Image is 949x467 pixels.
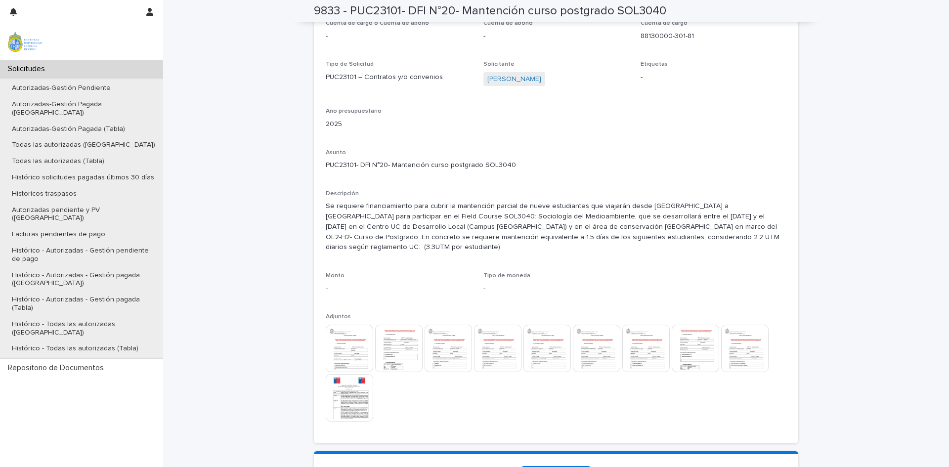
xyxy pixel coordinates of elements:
h2: 9833 - PUC23101- DFI N°20- Mantención curso postgrado SOL3040 [314,4,666,18]
p: - [326,31,472,42]
p: Autorizadas-Gestión Pagada ([GEOGRAPHIC_DATA]) [4,100,163,117]
span: Adjuntos [326,314,351,320]
p: Solicitudes [4,64,53,74]
p: Todas las autorizadas ([GEOGRAPHIC_DATA]) [4,141,163,149]
p: Historicos traspasos [4,190,85,198]
span: Tipo de Solicitud [326,61,374,67]
p: Histórico - Autorizadas - Gestión pendiente de pago [4,247,163,263]
span: Cuenta de cargo [641,20,688,26]
p: Se requiere financiamiento para cubrir la mantención parcial de nueve estudiantes que viajarán de... [326,201,786,253]
span: Tipo de moneda [483,273,530,279]
a: [PERSON_NAME] [487,74,541,85]
p: Histórico - Todas las autorizadas ([GEOGRAPHIC_DATA]) [4,320,163,337]
span: Cuenta de abono [483,20,533,26]
p: Histórico - Autorizadas - Gestión pagada (Tabla) [4,296,163,312]
p: Todas las autorizadas (Tabla) [4,157,112,166]
p: - [641,72,786,83]
p: Autorizadas-Gestión Pendiente [4,84,119,92]
img: iqsleoUpQLaG7yz5l0jK [8,32,42,52]
p: Facturas pendientes de pago [4,230,113,239]
span: Año presupuestario [326,108,382,114]
p: 88130000-301-81 [641,31,786,42]
span: Etiquetas [641,61,668,67]
span: Monto [326,273,345,279]
span: Descripción [326,191,359,197]
p: PUC23101 – Contratos y/o convenios [326,72,472,83]
span: Cuenta de cargo o Cuenta de abono [326,20,429,26]
p: Repositorio de Documentos [4,363,112,373]
p: Autorizadas-Gestión Pagada (Tabla) [4,125,133,133]
p: Histórico solicitudes pagadas últimos 30 días [4,173,162,182]
p: Histórico - Todas las autorizadas (Tabla) [4,344,146,353]
p: - [483,284,629,294]
p: 2025 [326,119,472,129]
p: Histórico - Autorizadas - Gestión pagada ([GEOGRAPHIC_DATA]) [4,271,163,288]
p: - [483,31,629,42]
p: Autorizadas pendiente y PV ([GEOGRAPHIC_DATA]) [4,206,163,223]
span: Solicitante [483,61,515,67]
p: - [326,284,472,294]
p: PUC23101- DFI N°20- Mantención curso postgrado SOL3040 [326,160,786,170]
span: Asunto [326,150,346,156]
